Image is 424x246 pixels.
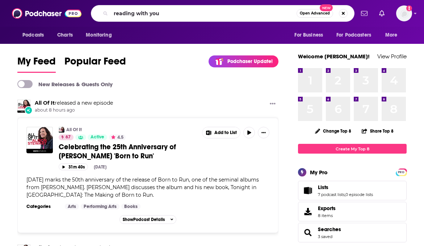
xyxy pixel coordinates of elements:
button: 4.5 [109,134,126,140]
img: All Of It [59,127,64,133]
a: PRO [397,169,406,175]
span: Lists [318,184,328,191]
a: 3 saved [318,234,332,239]
a: Welcome [PERSON_NAME]! [298,53,370,60]
a: Searches [301,228,315,238]
span: 8 items [318,213,336,218]
div: New Episode [25,106,33,114]
button: Show More Button [202,127,240,138]
span: For Business [294,30,323,40]
a: All Of It [35,100,55,106]
img: All Of It [17,100,30,113]
input: Search podcasts, credits, & more... [111,8,297,19]
div: Search podcasts, credits, & more... [91,5,354,22]
button: open menu [380,28,407,42]
button: ShowPodcast Details [119,215,177,224]
span: Exports [318,205,336,212]
a: Performing Arts [81,204,119,209]
a: Arts [65,204,79,209]
span: Open Advanced [300,12,330,15]
button: Show More Button [258,127,269,138]
a: New Releases & Guests Only [17,80,113,88]
h3: released a new episode [35,100,113,107]
img: Podchaser - Follow, Share and Rate Podcasts [12,7,81,20]
p: Podchaser Update! [227,58,273,64]
span: Show Podcast Details [123,217,165,222]
a: Searches [318,226,341,233]
span: More [385,30,398,40]
span: For Podcasters [336,30,371,40]
span: Lists [298,181,407,200]
a: Popular Feed [64,55,126,73]
button: open menu [81,28,121,42]
a: Exports [298,202,407,221]
a: 7 podcast lists [318,192,345,197]
a: Books [121,204,140,209]
span: My Feed [17,55,56,72]
span: Popular Feed [64,55,126,72]
span: Add to List [214,130,237,135]
button: open menu [17,28,53,42]
a: 0 episode lists [345,192,373,197]
a: Show notifications dropdown [376,7,387,20]
span: [DATE] marks the 50th anniversary of the release of Born to Run, one of the seminal albums from [... [26,176,259,198]
a: Lists [301,185,315,196]
span: 67 [66,134,71,141]
button: open menu [332,28,382,42]
a: My Feed [17,55,56,73]
button: Show profile menu [396,5,412,21]
span: Celebrating the 25th Anniversary of [PERSON_NAME] 'Born to Run' [59,142,176,160]
h3: Categories [26,204,59,209]
img: User Profile [396,5,412,21]
a: Lists [318,184,373,191]
svg: Add a profile image [406,5,412,11]
span: Exports [301,207,315,217]
a: View Profile [377,53,407,60]
a: All Of It [66,127,82,133]
span: Monitoring [86,30,112,40]
span: Active [91,134,104,141]
a: 67 [59,134,74,140]
div: [DATE] [94,164,106,170]
div: My Pro [310,169,328,176]
button: Share Top 8 [361,124,394,138]
span: Podcasts [22,30,44,40]
a: Show notifications dropdown [358,7,370,20]
img: Celebrating the 25th Anniversary of Bruce Springsteen's 'Born to Run' [26,127,53,153]
button: 31m 40s [59,163,88,170]
a: Active [88,134,107,140]
a: Celebrating the 25th Anniversary of [PERSON_NAME] 'Born to Run' [59,142,197,160]
span: about 8 hours ago [35,107,113,113]
span: Logged in as kkneafsey [396,5,412,21]
span: Charts [57,30,73,40]
button: Open AdvancedNew [297,9,333,18]
button: open menu [289,28,332,42]
span: Searches [298,223,407,242]
a: Charts [53,28,77,42]
a: Create My Top 8 [298,144,407,154]
button: Change Top 8 [311,126,356,135]
button: Show More Button [267,100,278,109]
span: New [320,4,333,11]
